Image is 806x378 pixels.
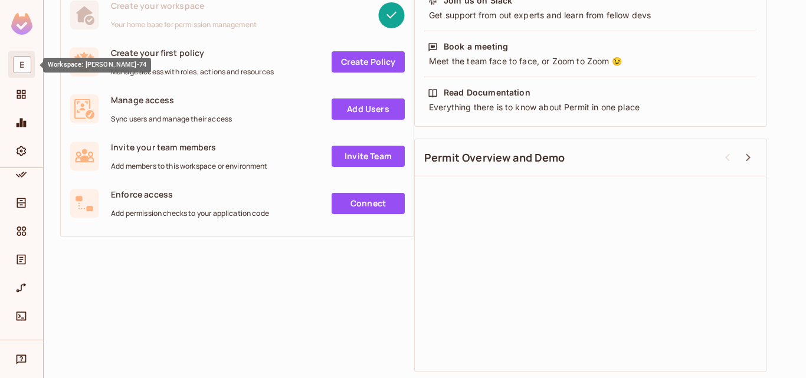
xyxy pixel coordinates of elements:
span: Your home base for permission management [111,20,257,29]
div: Directory [8,191,35,215]
div: Projects [8,83,35,106]
div: Audit Log [8,248,35,271]
span: Manage access [111,94,232,106]
div: Read Documentation [444,87,530,98]
span: Invite your team members [111,142,268,153]
div: Connect [8,304,35,328]
div: Settings [8,139,35,163]
span: E [13,56,31,73]
span: Enforce access [111,189,269,200]
span: Add members to this workspace or environment [111,162,268,171]
div: Elements [8,219,35,243]
span: Create your first policy [111,47,274,58]
img: SReyMgAAAABJRU5ErkJggg== [11,13,32,35]
div: Policy [8,163,35,186]
span: Manage access with roles, actions and resources [111,67,274,77]
div: Workspace: Edwardo-74 [8,51,35,78]
a: Connect [332,193,405,214]
span: Sync users and manage their access [111,114,232,124]
div: Everything there is to know about Permit in one place [428,101,753,113]
div: URL Mapping [8,276,35,300]
span: Add permission checks to your application code [111,209,269,218]
div: Get support from out experts and learn from fellow devs [428,9,753,21]
iframe: Permit Overview and Demo [415,186,766,358]
a: Add Users [332,98,405,120]
span: Permit Overview and Demo [424,150,565,165]
a: Invite Team [332,146,405,167]
div: Meet the team face to face, or Zoom to Zoom 😉 [428,55,753,67]
div: Help & Updates [8,347,35,371]
div: Monitoring [8,111,35,134]
a: Create Policy [332,51,405,73]
div: Book a meeting [444,41,508,52]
